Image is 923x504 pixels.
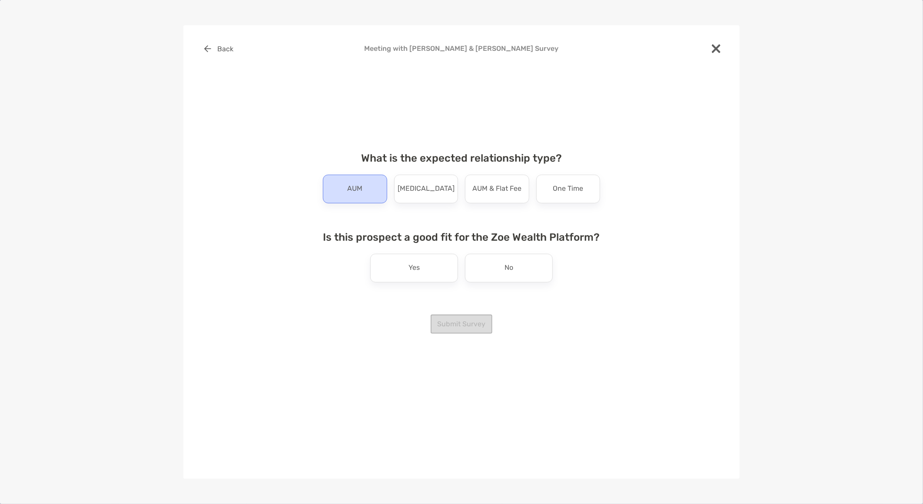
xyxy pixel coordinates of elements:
[408,261,420,275] p: Yes
[316,231,607,243] h4: Is this prospect a good fit for the Zoe Wealth Platform?
[197,39,240,58] button: Back
[316,152,607,164] h4: What is the expected relationship type?
[398,182,455,196] p: [MEDICAL_DATA]
[197,44,726,53] h4: Meeting with [PERSON_NAME] & [PERSON_NAME] Survey
[505,261,513,275] p: No
[347,182,362,196] p: AUM
[204,45,211,52] img: button icon
[553,182,583,196] p: One Time
[712,44,720,53] img: close modal
[472,182,521,196] p: AUM & Flat Fee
